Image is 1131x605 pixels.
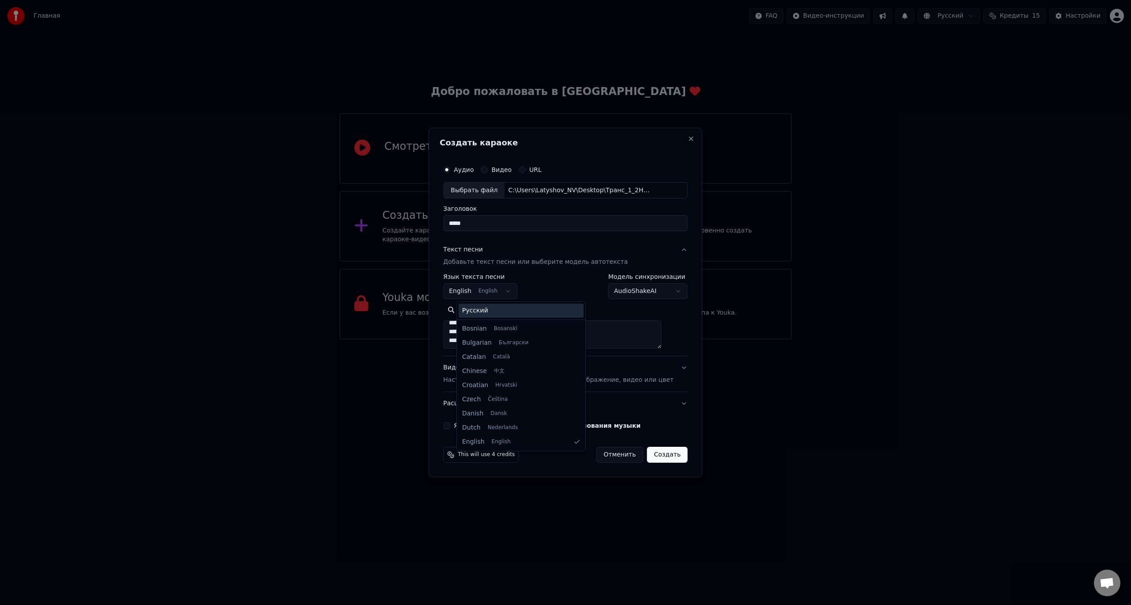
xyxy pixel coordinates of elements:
span: Català [493,354,510,361]
span: Bulgarian [462,339,492,347]
span: Bosanski [494,325,517,332]
span: Croatian [462,381,488,390]
span: Chinese [462,367,487,376]
span: Hrvatski [495,382,517,389]
span: Dansk [490,410,507,417]
span: Catalan [462,353,486,361]
span: Danish [462,409,483,418]
span: Български [499,339,528,346]
span: 中文 [494,368,505,375]
span: Dutch [462,423,481,432]
span: English [492,438,511,445]
span: Čeština [488,396,508,403]
span: English [462,438,485,446]
span: Русский [462,306,488,315]
span: Bosnian [462,324,487,333]
span: Czech [462,395,481,404]
span: Nederlands [488,424,518,431]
